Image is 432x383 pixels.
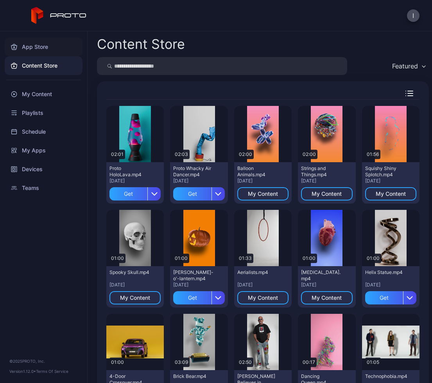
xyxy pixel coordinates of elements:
button: Get [109,187,161,200]
button: My Content [237,187,289,200]
div: [DATE] [173,178,224,184]
div: My Content [248,295,278,301]
div: Content Store [97,38,185,51]
div: Get [365,291,403,304]
div: [DATE] [173,282,224,288]
div: Brick Bear.mp4 [173,373,216,379]
div: Featured [392,62,418,70]
div: My Content [120,295,150,301]
a: Teams [5,179,82,197]
button: Get [173,291,224,304]
div: [DATE] [365,282,416,288]
div: Proto HoloLava.mp4 [109,165,152,178]
div: My Content [312,295,342,301]
div: Technophobia.mp4 [365,373,408,379]
button: I [407,9,419,22]
a: Playlists [5,104,82,122]
a: Terms Of Service [36,369,68,374]
div: Strings and Things.mp4 [301,165,344,178]
div: [DATE] [109,178,161,184]
button: My Content [301,291,352,304]
div: © 2025 PROTO, Inc. [9,358,78,364]
div: Proto Whacky Air Dancer.mp4 [173,165,216,178]
div: [DATE] [109,282,161,288]
div: My Content [376,191,406,197]
div: Balloon Animals.mp4 [237,165,280,178]
button: Get [173,187,224,200]
div: My Content [248,191,278,197]
a: Devices [5,160,82,179]
div: Squishy Shiny Splotch.mp4 [365,165,408,178]
button: My Content [365,187,416,200]
div: My Content [312,191,342,197]
button: Get [365,291,416,304]
button: Featured [388,57,429,75]
a: My Content [5,85,82,104]
div: Spooky Skull.mp4 [109,269,152,276]
div: Jack-o'-lantern.mp4 [173,269,216,282]
div: [DATE] [301,178,352,184]
div: Aerialists.mp4 [237,269,280,276]
button: My Content [237,291,289,304]
div: [DATE] [365,178,416,184]
a: Schedule [5,122,82,141]
button: My Content [109,291,161,304]
div: [DATE] [237,178,289,184]
a: Content Store [5,56,82,75]
div: Get [173,187,211,200]
span: Version 1.12.0 • [9,369,36,374]
div: Helix Statue.mp4 [365,269,408,276]
a: My Apps [5,141,82,160]
a: App Store [5,38,82,56]
div: [DATE] [237,282,289,288]
div: [DATE] [301,282,352,288]
div: Get [173,291,211,304]
button: My Content [301,187,352,200]
div: Get [109,187,147,200]
div: Human Heart.mp4 [301,269,344,282]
